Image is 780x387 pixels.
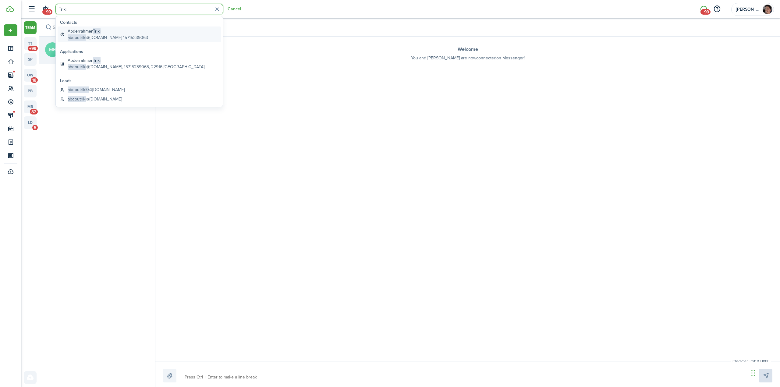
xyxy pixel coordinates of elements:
a: AbderrahmenTrikiabdoutriki@[DOMAIN_NAME] 15715239063 [58,26,221,42]
avatar-text: MB [45,42,60,57]
span: Andy [736,7,760,12]
div: Drag [751,364,755,382]
span: 18 [31,77,38,83]
global-search-item-description: @[DOMAIN_NAME], 15715239063, 22916 [GEOGRAPHIC_DATA] [68,64,204,70]
a: team [24,21,37,34]
h3: Welcome [168,46,768,53]
global-search-list-title: Contacts [60,19,221,26]
button: Cancel [228,7,241,12]
input: Search for anything... [55,4,223,14]
a: pb [24,85,37,97]
span: abdoutriki0 [68,86,89,93]
global-search-item-description: @[DOMAIN_NAME] [68,86,125,93]
iframe: Chat Widget [679,321,780,387]
button: Open menu [4,24,17,36]
a: ow [24,69,37,82]
p: You and [PERSON_NAME] are now connected on Messenger! [168,55,768,61]
span: abdoutriki [68,64,86,70]
a: tt [24,37,37,50]
a: ld [24,116,37,129]
button: Open sidebar [26,3,37,15]
a: abdoutriki0@[DOMAIN_NAME] [58,85,221,94]
global-search-list-title: Applications [60,48,221,55]
global-search-item-title: Abderrahmen [68,28,148,34]
span: 5 [32,125,38,130]
span: 82 [30,109,38,114]
global-search-item-description: @[DOMAIN_NAME] [68,96,122,102]
a: sp [24,53,37,66]
img: TenantCloud [6,6,14,12]
span: +99 [28,46,38,51]
a: abdoutriki@[DOMAIN_NAME] [58,94,221,104]
span: Triki [93,57,101,64]
a: mr [24,100,37,113]
input: search [39,18,155,36]
span: +99 [42,9,52,15]
a: Notifications [40,2,51,17]
img: Andy [763,5,772,14]
a: AbderrahmenTrikiabdoutriki@[DOMAIN_NAME], 15715239063, 22916 [GEOGRAPHIC_DATA] [58,56,221,72]
global-search-item-description: @[DOMAIN_NAME] 15715239063 [68,34,148,41]
span: Triki [93,28,101,34]
global-search-item-title: Abderrahmen [68,57,204,64]
button: Search [44,23,53,32]
span: abdoutriki [68,96,86,102]
global-search-list-title: Leads [60,78,221,84]
span: abdoutriki [68,34,86,41]
button: Clear search [212,5,222,14]
button: Open resource center [712,4,722,14]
